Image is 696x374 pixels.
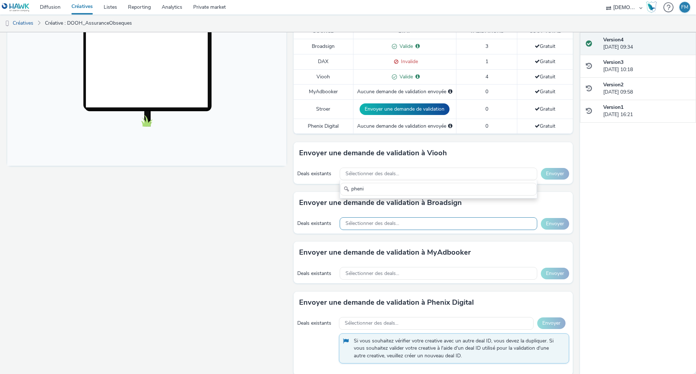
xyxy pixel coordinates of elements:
[294,85,353,99] td: MyAdbooker
[297,170,336,177] div: Deals existants
[4,20,11,27] img: dooh
[299,197,462,208] h3: Envoyer une demande de validation à Broadsign
[535,73,555,80] span: Gratuit
[397,73,413,80] span: Valide
[603,104,690,119] div: [DATE] 16:21
[294,119,353,133] td: Phenix Digital
[535,123,555,130] span: Gratuit
[41,15,136,32] a: Créative : DOOH_AssuranceObseques
[299,247,471,258] h3: Envoyer une demande de validation à MyAdbooker
[535,43,555,50] span: Gratuit
[535,58,555,65] span: Gratuit
[603,81,623,88] strong: Version 2
[354,337,562,359] span: Si vous souhaitez vérifier votre creative avec un autre deal ID, vous devez la dupliquer. Si vous...
[541,268,569,279] button: Envoyer
[541,168,569,180] button: Envoyer
[541,218,569,230] button: Envoyer
[603,104,623,111] strong: Version 1
[646,1,657,13] img: Hawk Academy
[345,171,399,177] span: Sélectionner des deals...
[397,43,413,50] span: Valide
[294,54,353,69] td: DAX
[357,88,452,95] div: Aucune demande de validation envoyée
[2,3,30,12] img: undefined Logo
[485,58,488,65] span: 1
[299,297,474,308] h3: Envoyer une demande de validation à Phenix Digital
[646,1,660,13] a: Hawk Academy
[603,59,623,66] strong: Version 3
[345,221,399,227] span: Sélectionner des deals...
[535,106,555,112] span: Gratuit
[294,39,353,54] td: Broadsign
[681,2,688,13] div: FM
[357,123,452,130] div: Aucune demande de validation envoyée
[345,320,398,326] span: Sélectionner des deals...
[535,88,555,95] span: Gratuit
[340,183,537,196] input: Search......
[537,317,565,329] button: Envoyer
[485,106,488,112] span: 0
[448,123,452,130] div: Sélectionnez un deal ci-dessous et cliquez sur Envoyer pour envoyer une demande de validation à P...
[294,99,353,119] td: Stroer
[297,220,336,227] div: Deals existants
[485,123,488,130] span: 0
[603,59,690,74] div: [DATE] 10:18
[398,58,418,65] span: Invalide
[485,43,488,50] span: 3
[360,103,449,115] button: Envoyer une demande de validation
[603,36,623,43] strong: Version 4
[345,271,399,277] span: Sélectionner des deals...
[603,36,690,51] div: [DATE] 09:34
[294,69,353,85] td: Viooh
[297,320,335,327] div: Deals existants
[485,73,488,80] span: 4
[105,22,174,144] img: Advertisement preview
[297,270,336,277] div: Deals existants
[299,148,447,159] h3: Envoyer une demande de validation à Viooh
[603,81,690,96] div: [DATE] 09:58
[448,88,452,95] div: Sélectionnez un deal ci-dessous et cliquez sur Envoyer pour envoyer une demande de validation à M...
[485,88,488,95] span: 0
